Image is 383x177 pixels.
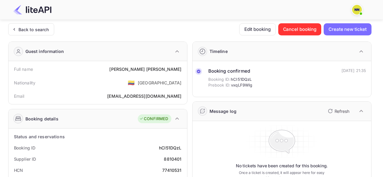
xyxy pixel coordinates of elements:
button: Edit booking [239,23,276,35]
div: hCI51DQzL [159,145,181,151]
span: hCI51DQzL [231,77,252,83]
button: Cancel booking [278,23,322,35]
div: Timeline [210,48,228,54]
div: Booking ID [14,145,35,151]
div: [GEOGRAPHIC_DATA] [138,80,182,86]
p: No tickets have been created for this booking. [236,163,328,169]
button: Create new ticket [324,23,371,35]
div: Message log [210,108,237,114]
button: Refresh [324,106,352,116]
div: Back to search [18,26,49,33]
div: Email [14,93,25,99]
div: [DATE] 21:35 [342,68,366,74]
div: Booking confirmed [208,68,253,75]
span: Booking ID: [208,77,230,83]
div: Full name [14,66,33,72]
div: Nationality [14,80,36,86]
span: Prebook ID: [208,82,231,88]
div: Booking details [25,116,58,122]
div: 8810401 [164,156,181,162]
p: Refresh [335,108,349,114]
div: CONFIRMED [139,116,168,122]
img: N/A N/A [352,5,362,15]
div: Supplier ID [14,156,36,162]
div: HCN [14,167,23,173]
span: vxqLF9Wlg [231,82,252,88]
span: United States [128,77,135,88]
div: Guest information [25,48,64,54]
div: [EMAIL_ADDRESS][DOMAIN_NAME] [107,93,181,99]
div: 77410531 [162,167,181,173]
div: Status and reservations [14,133,65,140]
img: LiteAPI Logo [13,5,51,15]
div: [PERSON_NAME] [PERSON_NAME] [109,66,181,72]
